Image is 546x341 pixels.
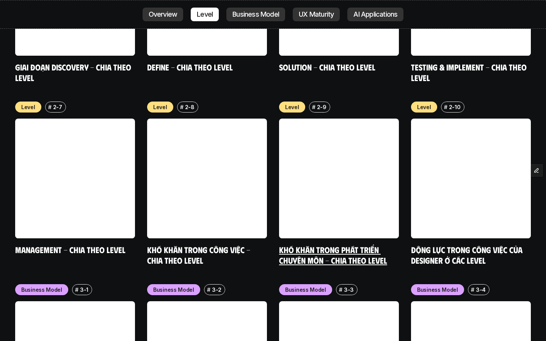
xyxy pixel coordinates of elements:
[476,286,486,294] p: 3-4
[339,287,342,293] h6: #
[449,103,461,111] p: 2-10
[531,165,542,176] button: Edit Framer Content
[344,286,354,294] p: 3-3
[147,244,252,265] a: Khó khăn trong công việc - Chia theo Level
[185,103,195,111] p: 2-8
[417,286,458,294] p: Business Model
[212,286,221,294] p: 3-2
[312,104,315,110] h6: #
[444,104,447,110] h6: #
[180,104,184,110] h6: #
[285,103,299,111] p: Level
[153,286,194,294] p: Business Model
[317,103,326,111] p: 2-9
[21,103,35,111] p: Level
[279,62,375,72] a: Solution - Chia theo Level
[279,244,387,265] a: Khó khăn trong phát triển chuyên môn - Chia theo level
[411,244,524,265] a: Động lực trong công việc của designer ở các level
[417,103,431,111] p: Level
[147,62,233,72] a: Define - Chia theo Level
[48,104,52,110] h6: #
[15,62,133,83] a: Giai đoạn Discovery - Chia theo Level
[75,287,78,293] h6: #
[53,103,62,111] p: 2-7
[411,62,529,83] a: Testing & Implement - Chia theo Level
[80,286,88,294] p: 3-1
[207,287,210,293] h6: #
[153,103,167,111] p: Level
[21,286,62,294] p: Business Model
[471,287,474,293] h6: #
[285,286,326,294] p: Business Model
[15,244,126,255] a: Management - Chia theo level
[143,8,184,21] a: Overview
